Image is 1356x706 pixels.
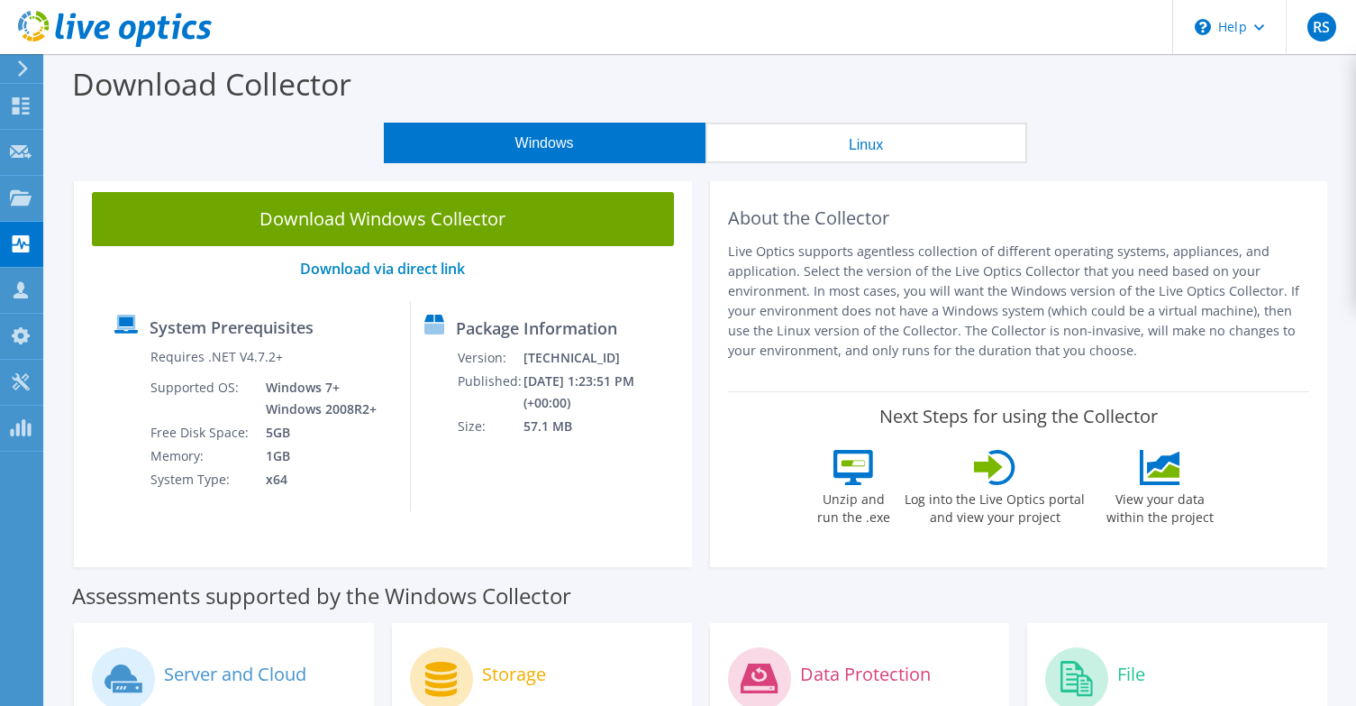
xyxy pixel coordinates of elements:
[1095,485,1224,527] label: View your data within the project
[523,370,683,415] td: [DATE] 1:23:51 PM (+00:00)
[150,348,283,366] label: Requires .NET V4.7.2+
[72,63,351,105] label: Download Collector
[384,123,705,163] button: Windows
[1195,19,1211,35] svg: \n
[800,665,931,683] label: Data Protection
[457,370,523,415] td: Published:
[252,376,380,421] td: Windows 7+ Windows 2008R2+
[904,485,1086,527] label: Log into the Live Optics portal and view your project
[523,346,683,370] td: [TECHNICAL_ID]
[300,259,465,279] a: Download via direct link
[482,665,546,683] label: Storage
[523,415,683,438] td: 57.1 MB
[150,445,252,468] td: Memory:
[705,123,1027,163] button: Linux
[728,242,1310,361] p: Live Optics supports agentless collection of different operating systems, appliances, and applica...
[252,468,380,491] td: x64
[457,415,523,438] td: Size:
[164,665,306,683] label: Server and Cloud
[812,485,895,527] label: Unzip and run the .exe
[150,468,252,491] td: System Type:
[150,318,314,336] label: System Prerequisites
[92,192,674,246] a: Download Windows Collector
[728,207,1310,229] h2: About the Collector
[1307,13,1336,41] span: RS
[456,319,617,337] label: Package Information
[150,421,252,445] td: Free Disk Space:
[72,587,571,605] label: Assessments supported by the Windows Collector
[879,406,1158,427] label: Next Steps for using the Collector
[150,376,252,421] td: Supported OS:
[252,445,380,468] td: 1GB
[457,346,523,370] td: Version:
[1117,665,1145,683] label: File
[252,421,380,445] td: 5GB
